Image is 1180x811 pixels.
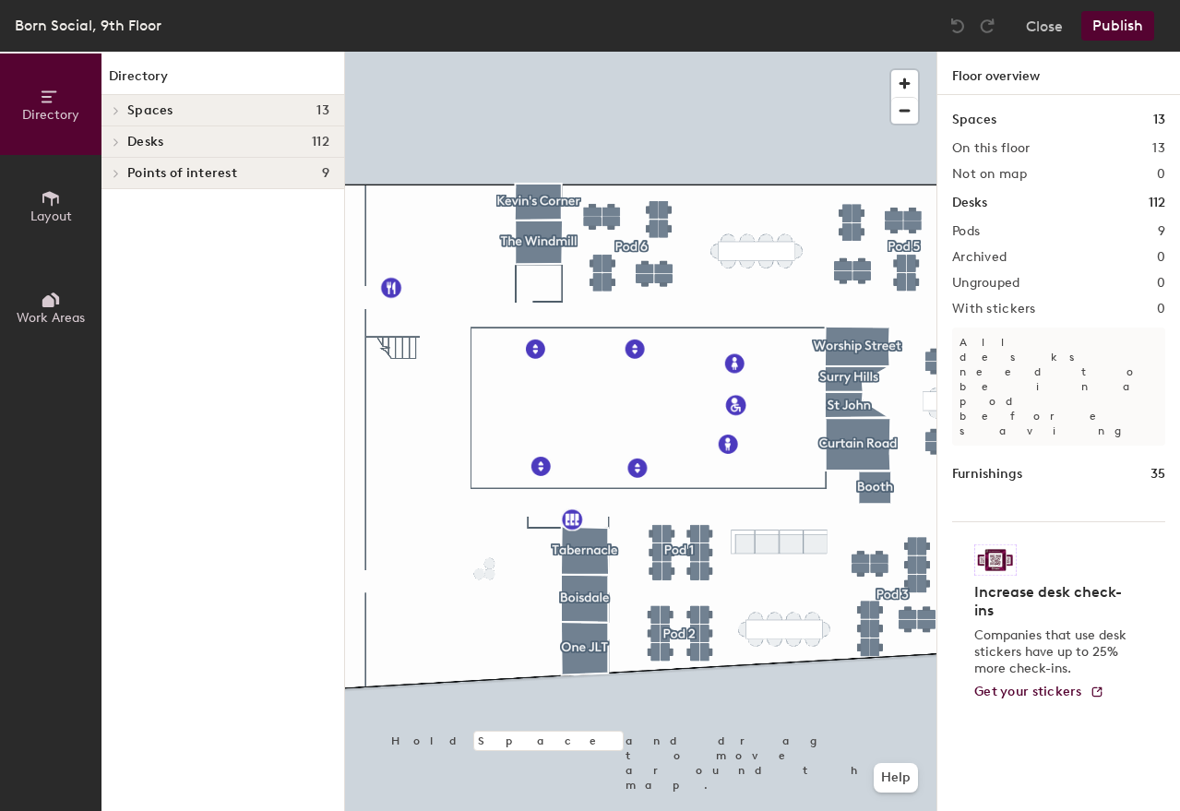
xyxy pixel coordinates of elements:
[952,110,996,130] h1: Spaces
[974,544,1017,576] img: Sticker logo
[952,167,1027,182] h2: Not on map
[1150,464,1165,484] h1: 35
[1157,276,1165,291] h2: 0
[937,52,1180,95] h1: Floor overview
[127,166,237,181] span: Points of interest
[952,250,1007,265] h2: Archived
[127,135,163,149] span: Desks
[1157,167,1165,182] h2: 0
[1149,193,1165,213] h1: 112
[874,763,918,793] button: Help
[974,684,1082,699] span: Get your stickers
[1081,11,1154,41] button: Publish
[30,209,72,224] span: Layout
[978,17,996,35] img: Redo
[1026,11,1063,41] button: Close
[974,583,1132,620] h4: Increase desk check-ins
[952,302,1036,316] h2: With stickers
[952,464,1022,484] h1: Furnishings
[974,685,1104,700] a: Get your stickers
[322,166,329,181] span: 9
[1152,141,1165,156] h2: 13
[1153,110,1165,130] h1: 13
[952,193,987,213] h1: Desks
[952,328,1165,446] p: All desks need to be in a pod before saving
[1157,302,1165,316] h2: 0
[952,276,1020,291] h2: Ungrouped
[127,103,173,118] span: Spaces
[17,310,85,326] span: Work Areas
[22,107,79,123] span: Directory
[101,66,344,95] h1: Directory
[312,135,329,149] span: 112
[974,627,1132,677] p: Companies that use desk stickers have up to 25% more check-ins.
[952,224,980,239] h2: Pods
[1157,250,1165,265] h2: 0
[15,14,161,37] div: Born Social, 9th Floor
[316,103,329,118] span: 13
[948,17,967,35] img: Undo
[952,141,1031,156] h2: On this floor
[1158,224,1165,239] h2: 9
